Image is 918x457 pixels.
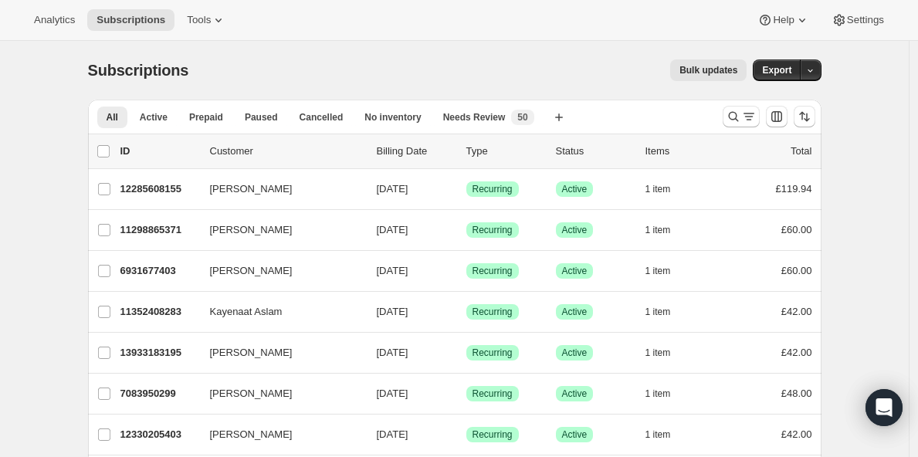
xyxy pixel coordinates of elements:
[120,304,198,320] p: 11352408283
[245,111,278,124] span: Paused
[645,388,671,400] span: 1 item
[120,427,198,442] p: 12330205403
[210,386,293,401] span: [PERSON_NAME]
[377,183,408,195] span: [DATE]
[847,14,884,26] span: Settings
[645,383,688,405] button: 1 item
[120,219,812,241] div: 11298865371[PERSON_NAME][DATE]SuccessRecurringSuccessActive1 item£60.00
[377,388,408,399] span: [DATE]
[670,59,747,81] button: Bulk updates
[364,111,421,124] span: No inventory
[140,111,168,124] span: Active
[645,219,688,241] button: 1 item
[473,265,513,277] span: Recurring
[178,9,235,31] button: Tools
[473,428,513,441] span: Recurring
[645,224,671,236] span: 1 item
[645,301,688,323] button: 1 item
[645,183,671,195] span: 1 item
[120,342,812,364] div: 13933183195[PERSON_NAME][DATE]SuccessRecurringSuccessActive1 item£42.00
[34,14,75,26] span: Analytics
[645,342,688,364] button: 1 item
[120,263,198,279] p: 6931677403
[377,144,454,159] p: Billing Date
[562,306,588,318] span: Active
[773,14,794,26] span: Help
[201,259,355,283] button: [PERSON_NAME]
[781,347,812,358] span: £42.00
[562,428,588,441] span: Active
[377,306,408,317] span: [DATE]
[556,144,633,159] p: Status
[97,14,165,26] span: Subscriptions
[120,301,812,323] div: 11352408283Kayenaat Aslam[DATE]SuccessRecurringSuccessActive1 item£42.00
[645,306,671,318] span: 1 item
[753,59,801,81] button: Export
[781,388,812,399] span: £48.00
[645,144,723,159] div: Items
[120,144,198,159] p: ID
[120,222,198,238] p: 11298865371
[120,144,812,159] div: IDCustomerBilling DateTypeStatusItemsTotal
[473,347,513,359] span: Recurring
[781,224,812,235] span: £60.00
[201,340,355,365] button: [PERSON_NAME]
[562,183,588,195] span: Active
[210,144,364,159] p: Customer
[210,304,283,320] span: Kayenaat Aslam
[645,428,671,441] span: 1 item
[781,428,812,440] span: £42.00
[562,347,588,359] span: Active
[300,111,344,124] span: Cancelled
[210,345,293,361] span: [PERSON_NAME]
[120,181,198,197] p: 12285608155
[791,144,811,159] p: Total
[443,111,506,124] span: Needs Review
[473,224,513,236] span: Recurring
[679,64,737,76] span: Bulk updates
[377,224,408,235] span: [DATE]
[120,386,198,401] p: 7083950299
[517,111,527,124] span: 50
[473,388,513,400] span: Recurring
[120,383,812,405] div: 7083950299[PERSON_NAME][DATE]SuccessRecurringSuccessActive1 item£48.00
[473,306,513,318] span: Recurring
[762,64,791,76] span: Export
[201,218,355,242] button: [PERSON_NAME]
[377,428,408,440] span: [DATE]
[210,263,293,279] span: [PERSON_NAME]
[377,347,408,358] span: [DATE]
[201,177,355,201] button: [PERSON_NAME]
[201,381,355,406] button: [PERSON_NAME]
[201,422,355,447] button: [PERSON_NAME]
[107,111,118,124] span: All
[187,14,211,26] span: Tools
[466,144,544,159] div: Type
[748,9,818,31] button: Help
[189,111,223,124] span: Prepaid
[210,222,293,238] span: [PERSON_NAME]
[377,265,408,276] span: [DATE]
[120,345,198,361] p: 13933183195
[766,106,788,127] button: Customize table column order and visibility
[781,265,812,276] span: £60.00
[201,300,355,324] button: Kayenaat Aslam
[210,181,293,197] span: [PERSON_NAME]
[865,389,903,426] div: Open Intercom Messenger
[473,183,513,195] span: Recurring
[562,388,588,400] span: Active
[723,106,760,127] button: Search and filter results
[645,265,671,277] span: 1 item
[562,265,588,277] span: Active
[88,62,189,79] span: Subscriptions
[562,224,588,236] span: Active
[120,178,812,200] div: 12285608155[PERSON_NAME][DATE]SuccessRecurringSuccessActive1 item£119.94
[794,106,815,127] button: Sort the results
[776,183,812,195] span: £119.94
[87,9,174,31] button: Subscriptions
[645,347,671,359] span: 1 item
[645,260,688,282] button: 1 item
[781,306,812,317] span: £42.00
[210,427,293,442] span: [PERSON_NAME]
[25,9,84,31] button: Analytics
